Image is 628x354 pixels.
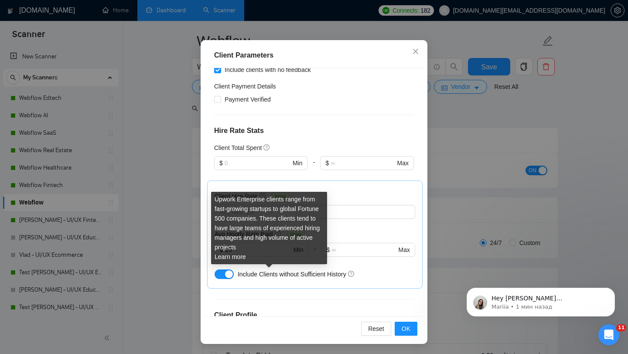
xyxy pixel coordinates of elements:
[399,245,410,255] span: Max
[368,324,384,334] span: Reset
[221,95,274,104] span: Payment Verified
[219,158,223,168] span: $
[331,245,396,255] input: ∞
[214,50,414,61] div: Client Parameters
[293,158,303,168] span: Min
[454,269,628,330] iframe: Intercom notifications сообщение
[214,310,414,320] h4: Client Profile
[214,126,414,136] h4: Hire Rate Stats
[327,245,330,255] span: $
[616,324,626,331] span: 11
[402,324,410,334] span: OK
[404,40,427,64] button: Close
[221,65,314,75] span: Include clients with no feedback
[348,270,355,277] span: question-circle
[263,144,270,151] span: question-circle
[211,192,327,264] div: Upwork Enterprise clients range from fast-growing startups to global Fortune 500 companies. These...
[214,143,262,153] h5: Client Total Spent
[331,158,395,168] input: ∞
[215,253,246,260] a: Learn more
[412,48,419,55] span: close
[238,271,346,278] span: Include Clients without Sufficient History
[397,158,409,168] span: Max
[361,322,391,336] button: Reset
[215,191,258,201] h5: Client Hire Rate
[395,322,417,336] button: OK
[325,158,329,168] span: $
[225,158,291,168] input: 0
[307,156,320,180] div: -
[598,324,619,345] iframe: Intercom live chat
[214,82,276,91] h4: Client Payment Details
